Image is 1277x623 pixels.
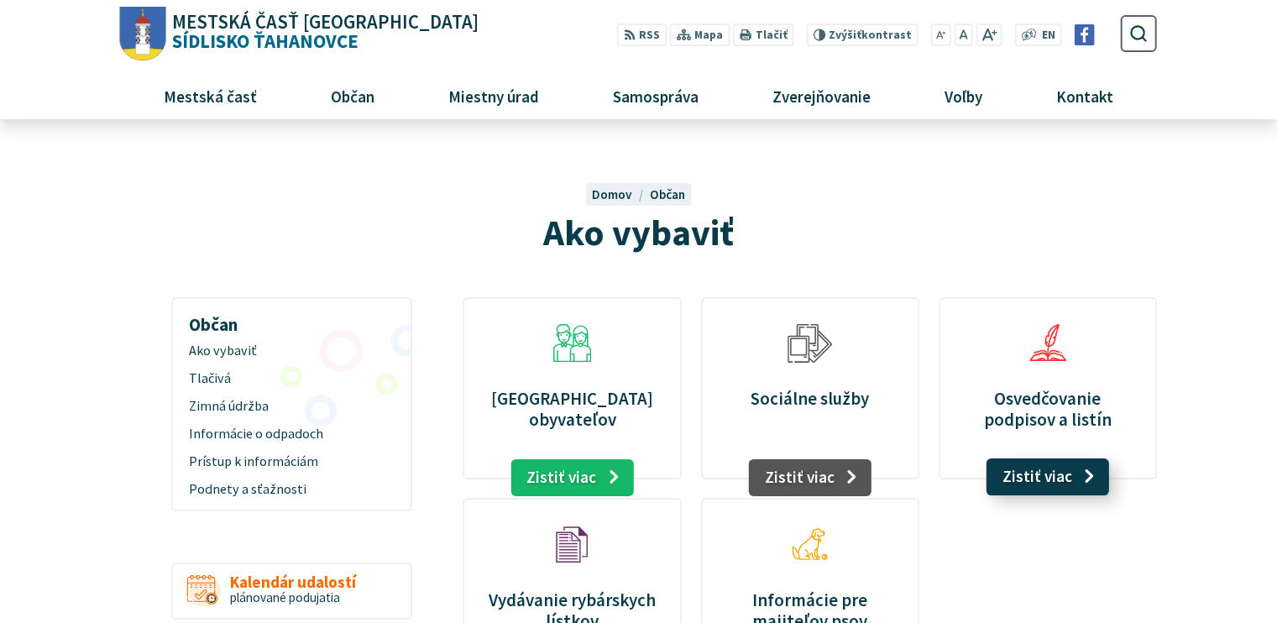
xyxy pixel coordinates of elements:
a: Samospráva [583,73,730,118]
span: Zimná údržba [189,393,395,421]
a: Mapa [670,24,730,46]
span: Zverejňovanie [766,73,877,118]
span: Mestská časť [157,73,263,118]
a: Zistiť viac [748,459,871,496]
a: Zimná údržba [179,393,404,421]
span: Miestny úrad [442,73,545,118]
a: Informácie o odpadoch [179,421,404,448]
a: Ako vybaviť [179,338,404,365]
a: Miestny úrad [417,73,569,118]
a: Zistiť viac [510,459,634,496]
span: plánované podujatia [230,589,340,605]
span: Tlačivá [189,365,395,393]
p: [GEOGRAPHIC_DATA] obyvateľov [484,388,661,430]
span: Podnety a sťažnosti [189,475,395,503]
a: Zistiť viac [987,458,1110,495]
span: Kontakt [1050,73,1120,118]
span: EN [1041,27,1055,44]
span: Mapa [694,27,723,44]
a: Podnety a sťažnosti [179,475,404,503]
span: Domov [592,186,632,202]
h3: Občan [179,302,404,338]
a: Voľby [914,73,1013,118]
span: Občan [324,73,380,118]
button: Zvýšiťkontrast [806,24,918,46]
a: Občan [300,73,405,118]
img: Prejsť na domovskú stránku [120,7,166,61]
button: Tlačiť [733,24,793,46]
button: Nastaviť pôvodnú veľkosť písma [954,24,972,46]
a: Kalendár udalostí plánované podujatia [171,563,412,620]
span: Samospráva [606,73,704,118]
span: kontrast [829,29,912,42]
a: Logo Sídlisko Ťahanovce, prejsť na domovskú stránku. [120,7,479,61]
button: Zmenšiť veľkosť písma [931,24,951,46]
span: Ako vybaviť [543,209,734,255]
a: Mestská časť [133,73,287,118]
a: Zverejňovanie [742,73,902,118]
p: Osvedčovanie podpisov a listín [959,388,1136,430]
span: Kalendár udalostí [230,573,356,591]
span: Informácie o odpadoch [189,421,395,448]
span: Sídlisko Ťahanovce [166,13,479,51]
a: Tlačivá [179,365,404,393]
span: Tlačiť [755,29,787,42]
p: Sociálne služby [721,388,898,409]
span: Zvýšiť [829,28,861,42]
a: RSS [617,24,667,46]
img: Prejsť na Facebook stránku [1074,24,1095,45]
a: Občan [650,186,685,202]
span: Mestská časť [GEOGRAPHIC_DATA] [172,13,479,32]
a: Prístup k informáciám [179,448,404,476]
a: Kontakt [1026,73,1144,118]
span: Voľby [939,73,989,118]
a: Domov [592,186,649,202]
span: Prístup k informáciám [189,448,395,476]
button: Zväčšiť veľkosť písma [976,24,1002,46]
span: RSS [639,27,660,44]
a: EN [1037,27,1060,44]
span: Ako vybaviť [189,338,395,365]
